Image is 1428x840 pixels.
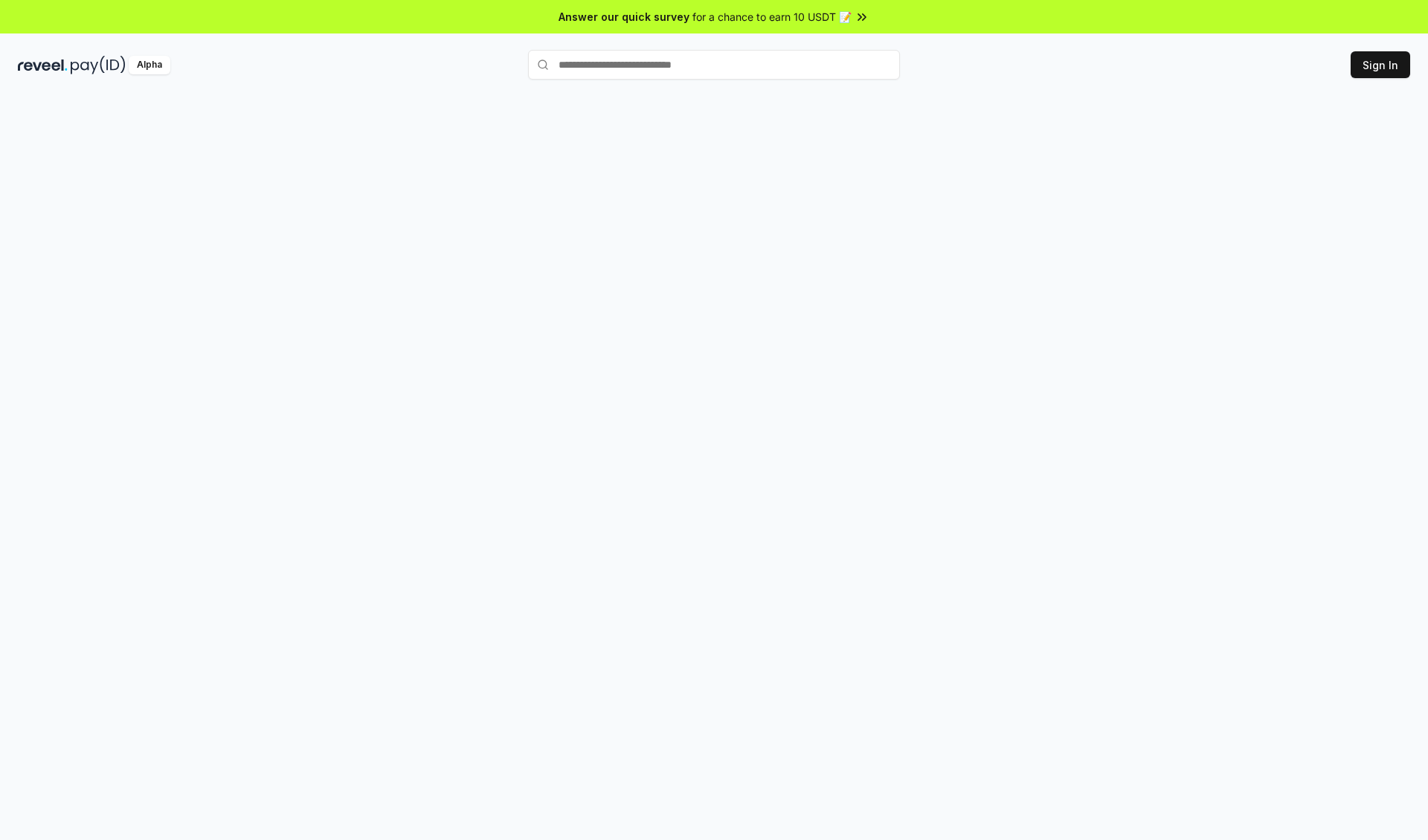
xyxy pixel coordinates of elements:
span: for a chance to earn 10 USDT 📝 [692,9,852,25]
img: pay_id [71,56,126,74]
div: Alpha [129,56,170,74]
button: Sign In [1351,51,1410,78]
img: reveel_dark [18,56,68,74]
span: Answer our quick survey [559,9,689,25]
